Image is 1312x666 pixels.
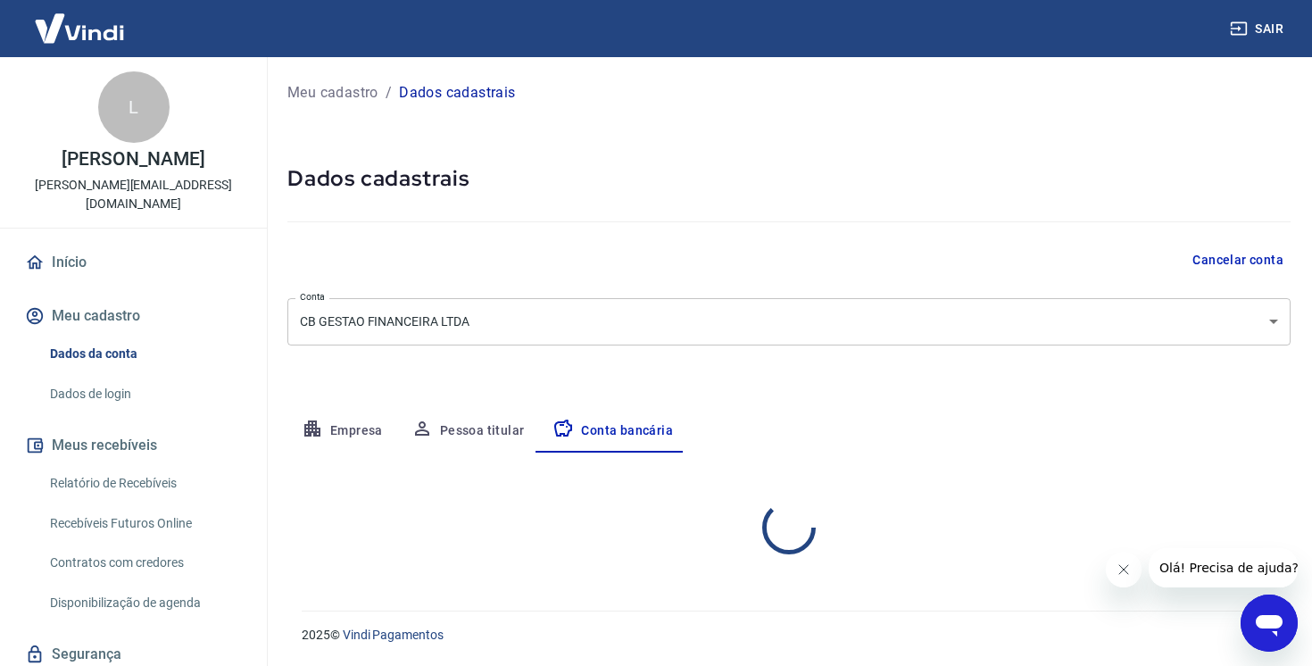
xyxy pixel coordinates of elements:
[62,150,204,169] p: [PERSON_NAME]
[11,12,150,27] span: Olá! Precisa de ajuda?
[21,426,245,465] button: Meus recebíveis
[287,410,397,453] button: Empresa
[98,71,170,143] div: L
[300,290,325,304] label: Conta
[397,410,539,453] button: Pessoa titular
[287,298,1291,345] div: CB GESTAO FINANCEIRA LTDA
[21,1,137,55] img: Vindi
[43,585,245,621] a: Disponibilização de agenda
[399,82,515,104] p: Dados cadastrais
[1106,552,1142,587] iframe: Fechar mensagem
[302,626,1269,645] p: 2025 ©
[21,243,245,282] a: Início
[1149,548,1298,587] iframe: Mensagem da empresa
[1226,12,1291,46] button: Sair
[43,376,245,412] a: Dados de login
[287,82,378,104] a: Meu cadastro
[1241,595,1298,652] iframe: Botão para abrir a janela de mensagens
[386,82,392,104] p: /
[1185,244,1291,277] button: Cancelar conta
[538,410,687,453] button: Conta bancária
[21,296,245,336] button: Meu cadastro
[287,164,1291,193] h5: Dados cadastrais
[43,465,245,502] a: Relatório de Recebíveis
[43,505,245,542] a: Recebíveis Futuros Online
[14,176,253,213] p: [PERSON_NAME][EMAIL_ADDRESS][DOMAIN_NAME]
[343,628,444,642] a: Vindi Pagamentos
[43,545,245,581] a: Contratos com credores
[43,336,245,372] a: Dados da conta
